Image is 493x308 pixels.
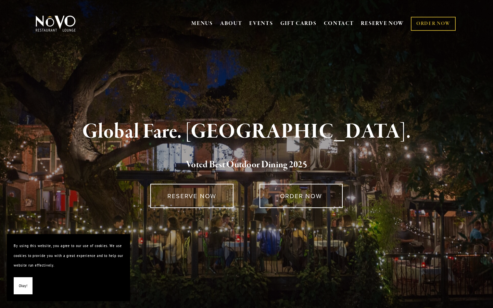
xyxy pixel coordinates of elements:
a: RESERVE NOW [361,17,404,30]
a: ORDER NOW [411,17,456,31]
a: ORDER NOW [260,184,343,208]
h2: 5 [47,158,446,172]
a: EVENTS [249,20,273,27]
a: RESERVE NOW [150,184,233,208]
strong: Global Fare. [GEOGRAPHIC_DATA]. [82,119,410,145]
a: MENUS [191,20,213,27]
a: CONTACT [324,17,354,30]
button: Okay! [14,277,33,295]
section: Cookie banner [7,234,130,301]
a: ABOUT [220,20,242,27]
span: Okay! [19,281,27,291]
a: GIFT CARDS [280,17,317,30]
p: By using this website, you agree to our use of cookies. We use cookies to provide you with a grea... [14,241,123,270]
img: Novo Restaurant &amp; Lounge [34,15,77,32]
a: Voted Best Outdoor Dining 202 [186,159,303,172]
